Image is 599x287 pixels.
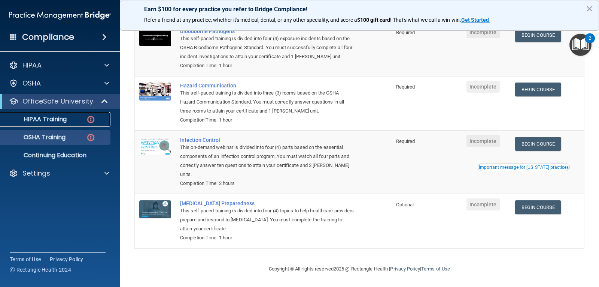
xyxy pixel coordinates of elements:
div: Copyright © All rights reserved 2025 @ Rectangle Health | | [223,257,496,281]
div: Completion Time: 1 hour [180,61,354,70]
a: Infection Control [180,137,354,143]
img: PMB logo [9,8,111,23]
strong: $100 gift card [357,17,390,23]
p: Continuing Education [5,152,107,159]
a: Terms of Use [10,255,41,263]
span: Incomplete [466,81,500,93]
a: [MEDICAL_DATA] Preparedness [180,200,354,206]
span: Incomplete [466,26,500,38]
a: OSHA [9,79,109,88]
span: Ⓒ Rectangle Health 2024 [10,266,71,273]
p: OSHA Training [5,134,66,141]
a: Begin Course [515,83,561,96]
button: Read this if you are a dental practitioner in the state of CA [478,164,570,171]
img: danger-circle.6113f641.png [86,133,95,142]
p: HIPAA Training [5,116,67,123]
a: Hazard Communication [180,83,354,89]
div: This self-paced training is divided into three (3) rooms based on the OSHA Hazard Communication S... [180,89,354,116]
a: Settings [9,169,109,178]
button: Close [586,3,593,15]
p: Earn $100 for every practice you refer to Bridge Compliance! [144,6,575,13]
span: Incomplete [466,198,500,210]
a: OfficeSafe University [9,97,109,106]
a: Begin Course [515,200,561,214]
a: Begin Course [515,137,561,151]
strong: Get Started [461,17,489,23]
p: OSHA [22,79,41,88]
div: This self-paced training is divided into four (4) topics to help healthcare providers prepare and... [180,206,354,233]
div: This self-paced training is divided into four (4) exposure incidents based on the OSHA Bloodborne... [180,34,354,61]
a: Begin Course [515,28,561,42]
span: Required [396,138,415,144]
a: HIPAA [9,61,109,70]
div: Completion Time: 1 hour [180,116,354,125]
p: Settings [22,169,50,178]
p: OfficeSafe University [22,97,93,106]
p: HIPAA [22,61,42,70]
span: Required [396,30,415,35]
div: Completion Time: 1 hour [180,233,354,242]
a: Terms of Use [421,266,450,272]
h4: Compliance [22,32,74,42]
div: 2 [589,38,591,48]
a: Privacy Policy [50,255,83,263]
span: Required [396,84,415,90]
div: Completion Time: 2 hours [180,179,354,188]
span: ! That's what we call a win-win. [390,17,461,23]
a: Privacy Policy [390,266,420,272]
div: This on-demand webinar is divided into four (4) parts based on the essential components of an inf... [180,143,354,179]
span: Optional [396,202,414,207]
button: Open Resource Center, 2 new notifications [569,34,592,56]
a: Get Started [461,17,490,23]
a: Bloodborne Pathogens [180,28,354,34]
img: danger-circle.6113f641.png [86,115,95,124]
div: Important message for [US_STATE] practices [479,165,569,170]
span: Incomplete [466,135,500,147]
span: Refer a friend at any practice, whether it's medical, dental, or any other speciality, and score a [144,17,357,23]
